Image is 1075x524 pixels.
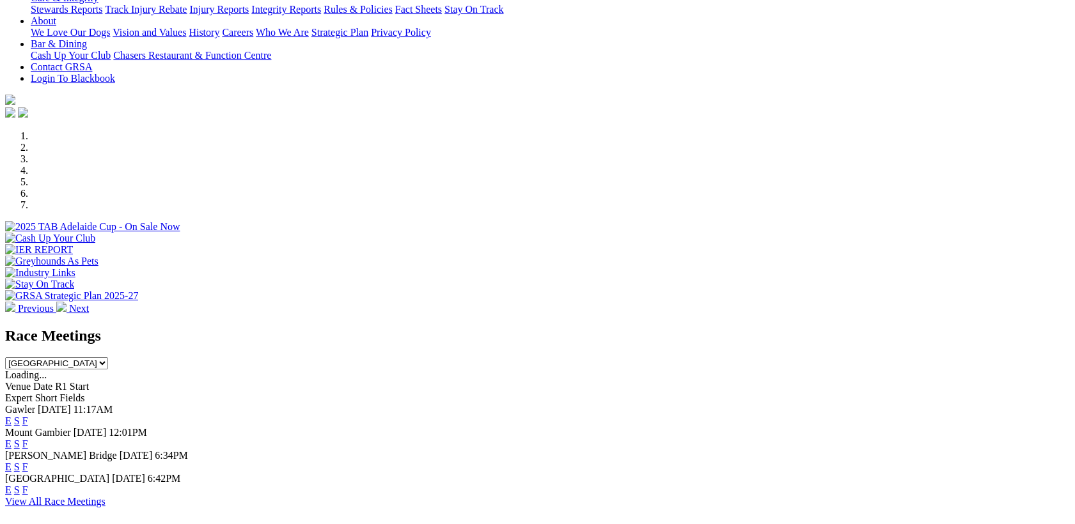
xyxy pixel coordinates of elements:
[14,484,20,495] a: S
[113,27,186,38] a: Vision and Values
[324,4,393,15] a: Rules & Policies
[148,473,181,484] span: 6:42PM
[5,244,73,256] img: IER REPORT
[109,427,147,438] span: 12:01PM
[5,290,138,302] img: GRSA Strategic Plan 2025-27
[112,473,145,484] span: [DATE]
[5,303,56,314] a: Previous
[5,392,33,403] span: Expert
[155,450,188,461] span: 6:34PM
[5,221,180,233] img: 2025 TAB Adelaide Cup - On Sale Now
[56,302,67,312] img: chevron-right-pager-white.svg
[5,496,106,507] a: View All Race Meetings
[5,267,75,279] img: Industry Links
[444,4,503,15] a: Stay On Track
[5,473,109,484] span: [GEOGRAPHIC_DATA]
[22,461,28,472] a: F
[5,484,12,495] a: E
[5,327,1070,344] h2: Race Meetings
[38,404,71,415] span: [DATE]
[5,404,35,415] span: Gawler
[222,27,253,38] a: Careers
[35,392,58,403] span: Short
[22,484,28,495] a: F
[120,450,153,461] span: [DATE]
[74,404,113,415] span: 11:17AM
[5,450,117,461] span: [PERSON_NAME] Bridge
[31,27,110,38] a: We Love Our Dogs
[18,303,54,314] span: Previous
[256,27,309,38] a: Who We Are
[189,27,219,38] a: History
[14,415,20,426] a: S
[74,427,107,438] span: [DATE]
[5,438,12,449] a: E
[55,381,89,392] span: R1 Start
[113,50,271,61] a: Chasers Restaurant & Function Centre
[31,4,102,15] a: Stewards Reports
[5,415,12,426] a: E
[69,303,89,314] span: Next
[5,107,15,118] img: facebook.svg
[5,369,47,380] span: Loading...
[395,4,442,15] a: Fact Sheets
[14,461,20,472] a: S
[33,381,52,392] span: Date
[31,27,1070,38] div: About
[31,61,92,72] a: Contact GRSA
[31,50,111,61] a: Cash Up Your Club
[5,279,74,290] img: Stay On Track
[105,4,187,15] a: Track Injury Rebate
[18,107,28,118] img: twitter.svg
[5,95,15,105] img: logo-grsa-white.png
[189,4,249,15] a: Injury Reports
[311,27,368,38] a: Strategic Plan
[31,15,56,26] a: About
[31,50,1070,61] div: Bar & Dining
[31,4,1070,15] div: Care & Integrity
[5,461,12,472] a: E
[5,256,98,267] img: Greyhounds As Pets
[371,27,431,38] a: Privacy Policy
[31,73,115,84] a: Login To Blackbook
[5,302,15,312] img: chevron-left-pager-white.svg
[56,303,89,314] a: Next
[14,438,20,449] a: S
[31,38,87,49] a: Bar & Dining
[22,415,28,426] a: F
[251,4,321,15] a: Integrity Reports
[59,392,84,403] span: Fields
[22,438,28,449] a: F
[5,233,95,244] img: Cash Up Your Club
[5,381,31,392] span: Venue
[5,427,71,438] span: Mount Gambier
